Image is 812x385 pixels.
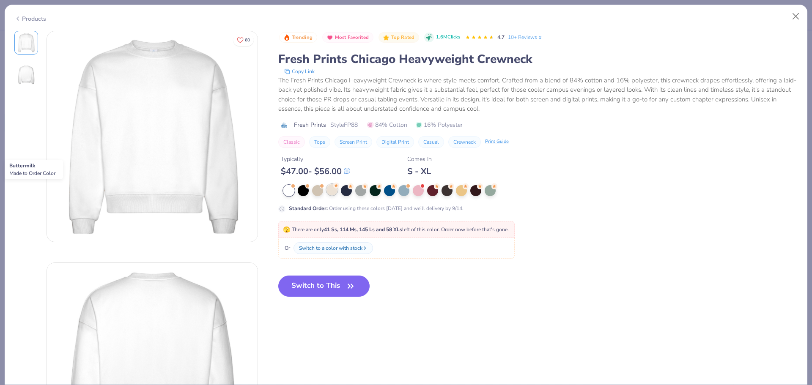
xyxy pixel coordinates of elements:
[294,242,373,254] button: Switch to a color with stock
[326,34,333,41] img: Most Favorited sort
[281,166,350,177] div: $ 47.00 - $ 56.00
[5,160,63,179] div: Buttermilk
[278,76,798,114] div: The Fresh Prints Chicago Heavyweight Crewneck is where style meets comfort. Crafted from a blend ...
[448,136,481,148] button: Crewneck
[335,136,372,148] button: Screen Print
[508,33,543,41] a: 10+ Reviews
[367,120,407,129] span: 84% Cotton
[283,244,290,252] span: Or
[278,136,305,148] button: Classic
[324,226,402,233] strong: 41 Ss, 114 Ms, 145 Ls and 58 XLs
[299,244,362,252] div: Switch to a color with stock
[788,8,804,25] button: Close
[407,155,432,164] div: Comes In
[47,31,258,242] img: Front
[497,34,505,41] span: 4.7
[436,34,460,41] span: 1.6M Clicks
[322,32,373,43] button: Badge Button
[281,155,350,164] div: Typically
[309,136,330,148] button: Tops
[278,51,798,67] div: Fresh Prints Chicago Heavyweight Crewneck
[282,67,317,76] button: copy to clipboard
[16,33,36,53] img: Front
[383,34,390,41] img: Top Rated sort
[278,122,290,128] img: brand logo
[16,65,36,85] img: Back
[294,120,326,129] span: Fresh Prints
[245,38,250,42] span: 60
[283,34,290,41] img: Trending sort
[278,276,370,297] button: Switch to This
[465,31,494,44] div: 4.7 Stars
[233,34,254,46] button: Like
[416,120,463,129] span: 16% Polyester
[335,35,369,40] span: Most Favorited
[289,205,328,212] strong: Standard Order :
[379,32,419,43] button: Badge Button
[407,166,432,177] div: S - XL
[279,32,317,43] button: Badge Button
[292,35,313,40] span: Trending
[283,226,290,234] span: 🫣
[376,136,414,148] button: Digital Print
[9,170,55,177] span: Made to Order Color
[283,226,509,233] span: There are only left of this color. Order now before that's gone.
[418,136,444,148] button: Casual
[14,14,46,23] div: Products
[391,35,415,40] span: Top Rated
[485,138,509,145] div: Print Guide
[330,120,358,129] span: Style FP88
[289,205,464,212] div: Order using these colors [DATE] and we’ll delivery by 9/14.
